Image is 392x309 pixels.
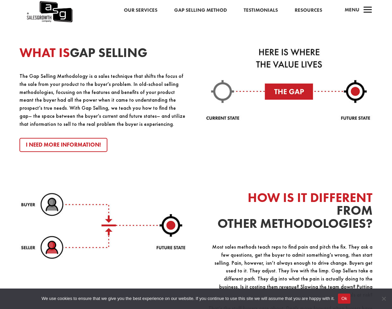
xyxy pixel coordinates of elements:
[19,138,107,152] a: I Need More Information!
[248,189,373,206] span: HOW IS IT DIFFERENT
[19,44,147,61] strong: GAP SELLING
[124,6,157,15] a: Our Services
[19,72,186,128] p: The Gap Selling Methodology is a sales technique that shifts the focus of the sale from your prod...
[19,44,70,61] span: WHAT IS
[174,6,227,15] a: Gap Selling Method
[295,6,322,15] a: Resources
[380,295,387,302] span: No
[206,191,373,233] h2: FROM OTHER METHODOLOGIES?
[244,6,278,15] a: Testimonials
[338,294,350,304] button: Ok
[206,46,373,123] img: value-lives-here
[42,295,335,302] span: We use cookies to ensure that we give you the best experience on our website. If you continue to ...
[19,191,186,260] img: future-state
[345,6,359,13] span: Menu
[361,4,375,17] span: a
[206,243,373,304] p: Most sales methods teach reps to find pain and pitch the fix. They ask a few questions, get the b...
